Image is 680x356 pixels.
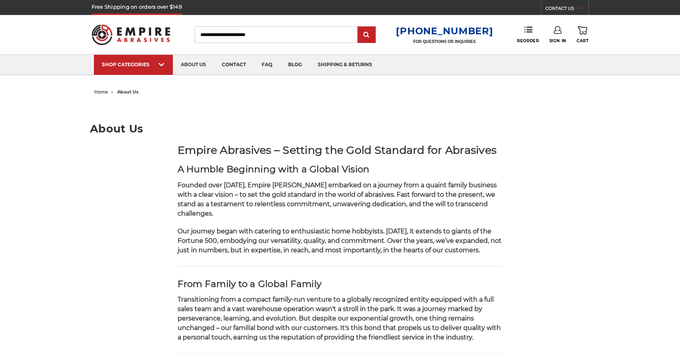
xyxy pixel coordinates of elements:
strong: Empire Abrasives – Setting the Gold Standard for Abrasives [178,144,497,157]
a: about us [173,55,214,75]
span: Our journey began with catering to enthusiastic home hobbyists. [DATE], it extends to giants of t... [178,227,502,254]
span: Reorder [517,38,539,43]
a: faq [254,55,280,75]
a: contact [214,55,254,75]
a: [PHONE_NUMBER] [396,25,493,37]
a: Cart [577,26,588,43]
div: SHOP CATEGORIES [102,62,165,67]
strong: From Family to a Global Family [178,278,322,289]
span: Sign In [549,38,566,43]
img: Empire Abrasives [92,19,170,50]
span: Cart [577,38,588,43]
span: about us [117,89,139,95]
strong: A Humble Beginning with a Global Vision [178,164,370,175]
span: Founded over [DATE], Empire [PERSON_NAME] embarked on a journey from a quaint family business wit... [178,181,497,217]
input: Submit [359,27,375,43]
span: Transitioning from a compact family-run venture to a globally recognized entity equipped with a f... [178,296,501,341]
p: FOR QUESTIONS OR INQUIRIES [396,39,493,44]
a: blog [280,55,310,75]
a: CONTACT US [545,4,588,15]
a: home [94,89,108,95]
a: Reorder [517,26,539,43]
h1: About Us [90,123,590,134]
a: shipping & returns [310,55,380,75]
